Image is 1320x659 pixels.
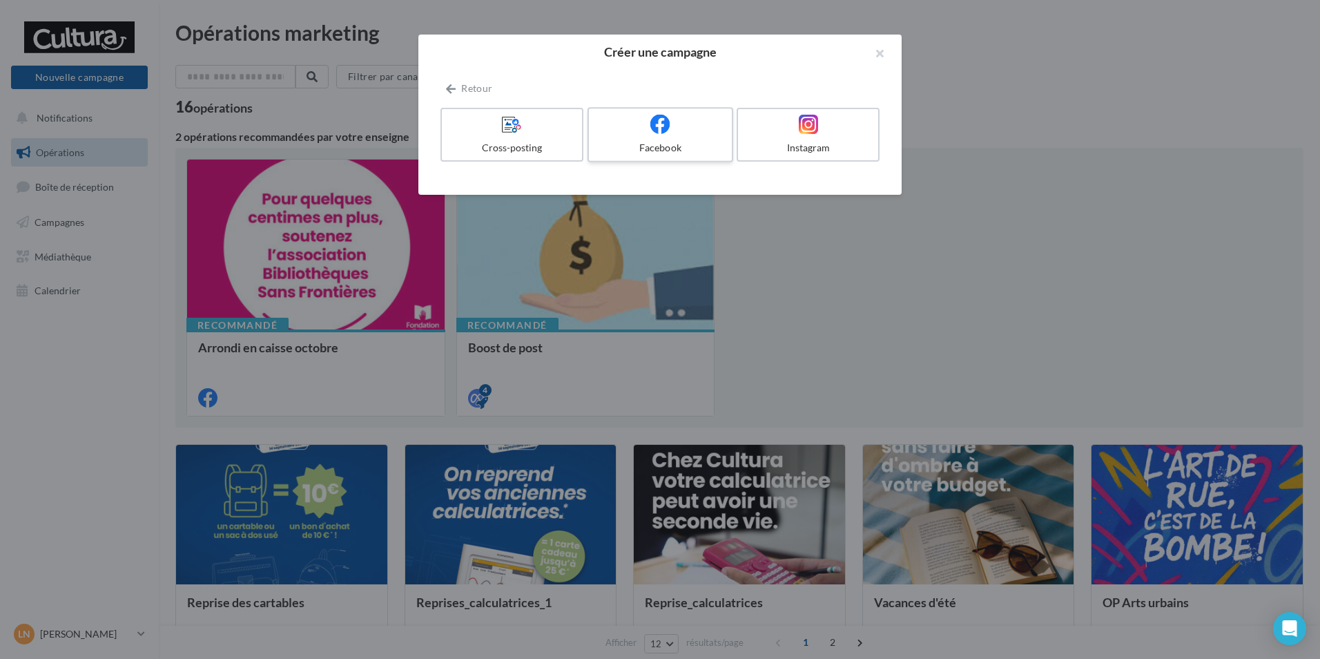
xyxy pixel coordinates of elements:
[744,141,873,155] div: Instagram
[594,141,726,155] div: Facebook
[1273,612,1306,645] div: Open Intercom Messenger
[440,46,880,58] h2: Créer une campagne
[447,141,576,155] div: Cross-posting
[440,80,498,97] button: Retour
